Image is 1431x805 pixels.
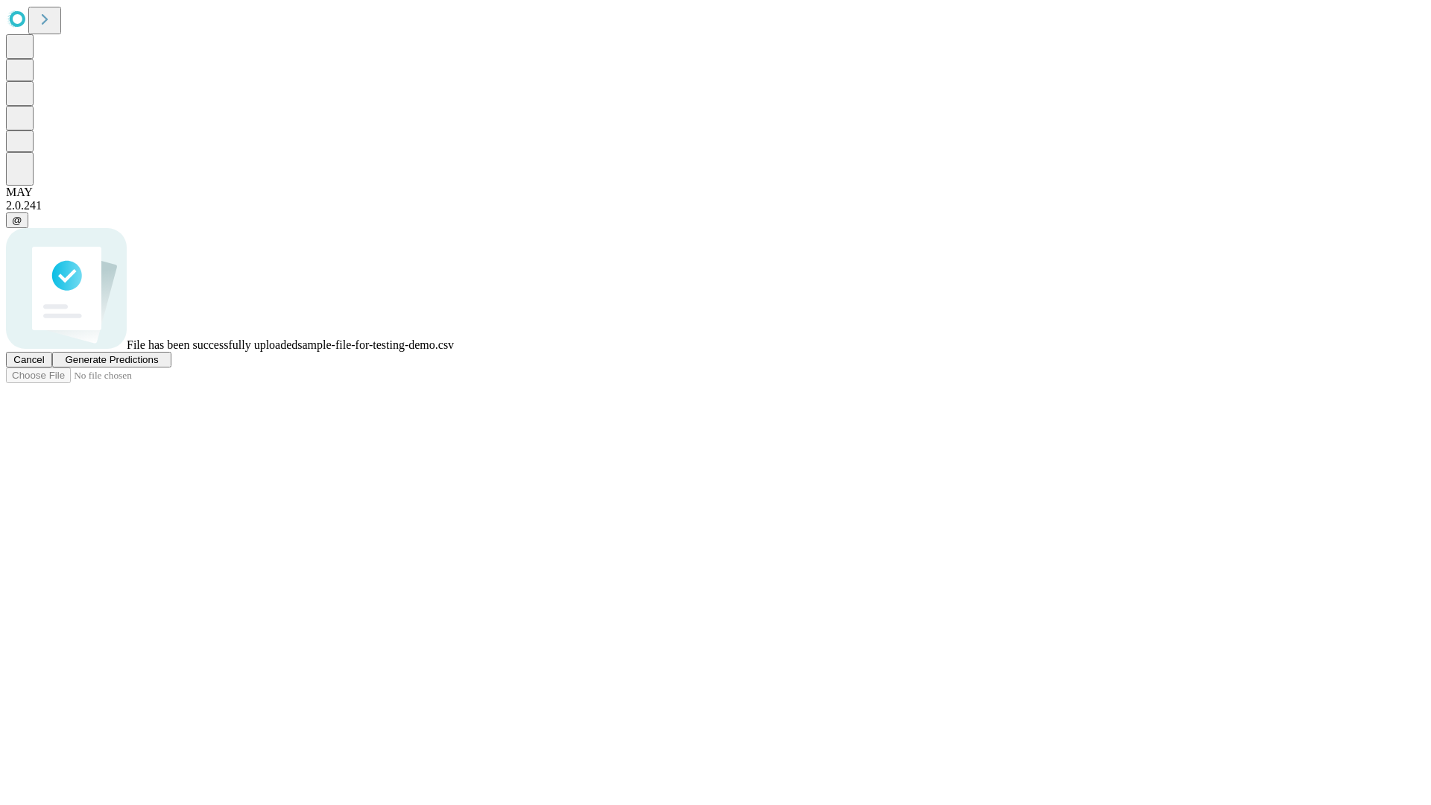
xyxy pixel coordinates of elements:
button: @ [6,212,28,228]
span: Cancel [13,354,45,365]
button: Generate Predictions [52,352,171,367]
span: File has been successfully uploaded [127,338,297,351]
button: Cancel [6,352,52,367]
div: MAY [6,186,1425,199]
div: 2.0.241 [6,199,1425,212]
span: @ [12,215,22,226]
span: sample-file-for-testing-demo.csv [297,338,454,351]
span: Generate Predictions [65,354,158,365]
